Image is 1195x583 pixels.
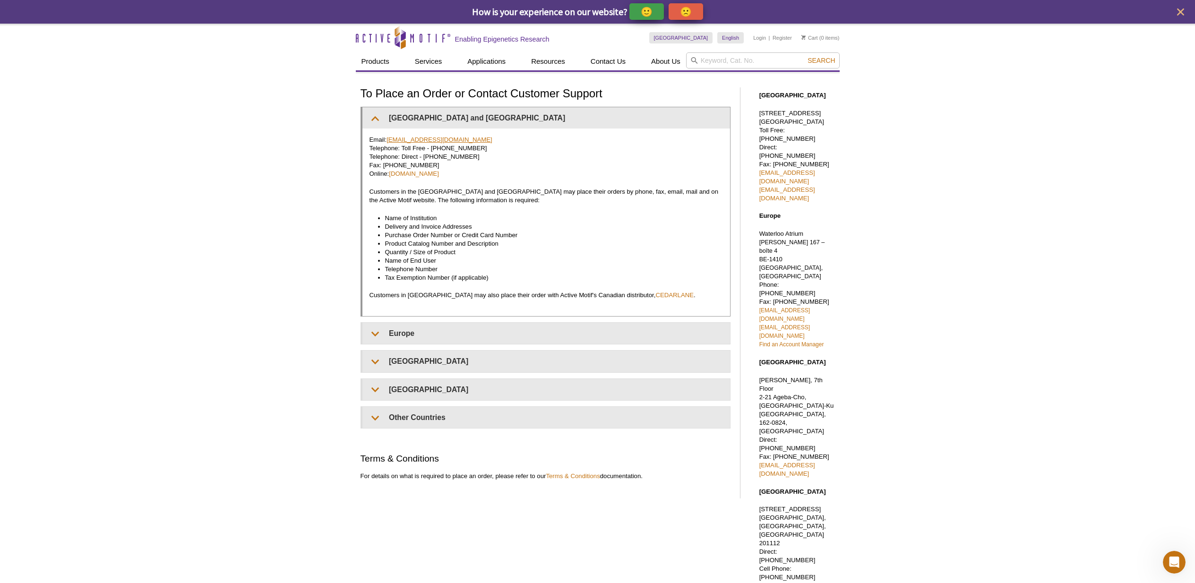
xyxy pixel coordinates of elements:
[361,452,731,465] h2: Terms & Conditions
[759,376,835,478] p: [PERSON_NAME], 7th Floor 2-21 Ageba-Cho, [GEOGRAPHIC_DATA]-Ku [GEOGRAPHIC_DATA], 162-0824, [GEOGR...
[370,188,723,205] p: Customers in the [GEOGRAPHIC_DATA] and [GEOGRAPHIC_DATA] may place their orders by phone, fax, em...
[686,52,840,69] input: Keyword, Cat. No.
[385,214,714,223] li: Name of Institution
[805,56,838,65] button: Search
[759,109,835,203] p: [STREET_ADDRESS] [GEOGRAPHIC_DATA] Toll Free: [PHONE_NUMBER] Direct: [PHONE_NUMBER] Fax: [PHONE_N...
[455,35,550,43] h2: Enabling Epigenetics Research
[759,341,824,348] a: Find an Account Manager
[759,324,810,339] a: [EMAIL_ADDRESS][DOMAIN_NAME]
[759,488,826,495] strong: [GEOGRAPHIC_DATA]
[362,351,730,372] summary: [GEOGRAPHIC_DATA]
[362,407,730,428] summary: Other Countries
[759,239,825,280] span: [PERSON_NAME] 167 – boîte 4 BE-1410 [GEOGRAPHIC_DATA], [GEOGRAPHIC_DATA]
[356,52,395,70] a: Products
[759,462,815,477] a: [EMAIL_ADDRESS][DOMAIN_NAME]
[759,307,810,322] a: [EMAIL_ADDRESS][DOMAIN_NAME]
[649,32,713,43] a: [GEOGRAPHIC_DATA]
[1175,6,1186,18] button: close
[773,34,792,41] a: Register
[759,359,826,366] strong: [GEOGRAPHIC_DATA]
[546,472,600,480] a: Terms & Conditions
[472,6,628,17] span: How is your experience on our website?
[801,34,818,41] a: Cart
[362,379,730,400] summary: [GEOGRAPHIC_DATA]
[808,57,835,64] span: Search
[385,231,714,240] li: Purchase Order Number or Credit Card Number
[585,52,631,70] a: Contact Us
[385,248,714,257] li: Quantity / Size of Product
[655,291,694,299] a: CEDARLANE
[385,257,714,265] li: Name of End User
[801,35,806,40] img: Your Cart
[759,186,815,202] a: [EMAIL_ADDRESS][DOMAIN_NAME]
[769,32,770,43] li: |
[385,265,714,274] li: Telephone Number
[759,212,781,219] strong: Europe
[759,230,835,349] p: Waterloo Atrium Phone: [PHONE_NUMBER] Fax: [PHONE_NUMBER]
[370,291,723,300] p: Customers in [GEOGRAPHIC_DATA] may also place their order with Active Motif's Canadian distributo...
[680,6,692,17] p: 🙁
[389,170,439,177] a: [DOMAIN_NAME]
[801,32,840,43] li: (0 items)
[1163,551,1186,574] iframe: Intercom live chat
[759,169,815,185] a: [EMAIL_ADDRESS][DOMAIN_NAME]
[385,223,714,231] li: Delivery and Invoice Addresses
[462,52,511,70] a: Applications
[370,136,723,178] p: Email: Telephone: Toll Free - [PHONE_NUMBER] Telephone: Direct - [PHONE_NUMBER] Fax: [PHONE_NUMBE...
[387,136,492,143] a: [EMAIL_ADDRESS][DOMAIN_NAME]
[385,274,714,282] li: Tax Exemption Number (if applicable)
[361,87,731,101] h1: To Place an Order or Contact Customer Support
[385,240,714,248] li: Product Catalog Number and Description
[362,107,730,129] summary: [GEOGRAPHIC_DATA] and [GEOGRAPHIC_DATA]
[645,52,686,70] a: About Us
[641,6,653,17] p: 🙂
[759,92,826,99] strong: [GEOGRAPHIC_DATA]
[717,32,744,43] a: English
[362,323,730,344] summary: Europe
[525,52,571,70] a: Resources
[361,472,731,480] p: For details on what is required to place an order, please refer to our documentation.
[409,52,448,70] a: Services
[753,34,766,41] a: Login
